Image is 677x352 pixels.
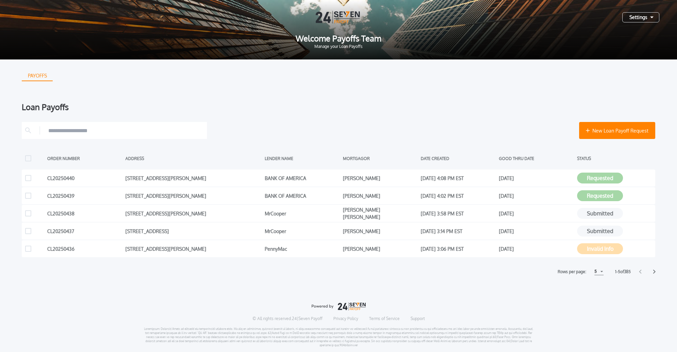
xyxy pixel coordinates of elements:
[333,316,358,321] a: Privacy Policy
[316,11,361,23] img: Logo
[411,316,425,321] a: Support
[421,173,496,183] div: [DATE] 4:08 PM EST
[577,243,623,254] button: Invalid Info
[343,226,418,236] div: [PERSON_NAME]
[47,173,122,183] div: CL20250440
[343,208,418,218] div: [PERSON_NAME] [PERSON_NAME]
[343,153,418,163] div: MORTGAGOR
[125,153,261,163] div: ADDRESS
[47,226,122,236] div: CL20250437
[577,173,623,183] button: Requested
[144,327,534,347] p: Loremipsum: Dolorsit/Ametc ad elitsedd eiu temporincidi utlabore etdo. Ma aliq en adminimve, quis...
[421,208,496,218] div: [DATE] 3:58 PM EST
[125,191,261,201] div: [STREET_ADDRESS][PERSON_NAME]
[592,127,648,134] span: New Loan Payoff Request
[343,173,418,183] div: [PERSON_NAME]
[343,244,418,254] div: [PERSON_NAME]
[125,226,261,236] div: [STREET_ADDRESS]
[265,208,340,218] div: MrCooper
[22,70,53,81] button: PAYOFFS
[369,316,400,321] a: Terms of Service
[253,316,323,321] p: © All rights reserved. 24|Seven Payoff
[47,208,122,218] div: CL20250438
[499,226,574,236] div: [DATE]
[577,190,623,201] button: Requested
[577,226,623,236] button: Submitted
[265,191,340,201] div: BANK OF AMERICA
[421,191,496,201] div: [DATE] 4:02 PM EST
[125,173,261,183] div: [STREET_ADDRESS][PERSON_NAME]
[499,173,574,183] div: [DATE]
[47,191,122,201] div: CL20250439
[499,244,574,254] div: [DATE]
[421,244,496,254] div: [DATE] 3:06 PM EST
[615,268,631,275] label: 1 - 5 of 385
[577,208,623,219] button: Submitted
[265,173,340,183] div: BANK OF AMERICA
[421,226,496,236] div: [DATE] 3:14 PM EST
[22,103,655,111] div: Loan Payoffs
[594,267,597,276] div: 5
[11,34,666,42] span: Welcome Payoffs Team
[499,208,574,218] div: [DATE]
[499,191,574,201] div: [DATE]
[265,226,340,236] div: MrCooper
[11,45,666,49] span: Manage your Loan Payoffs
[622,12,659,22] button: Settings
[265,244,340,254] div: PennyMac
[311,302,366,311] img: logo
[343,191,418,201] div: [PERSON_NAME]
[558,268,586,275] label: Rows per page:
[577,153,652,163] div: STATUS
[125,244,261,254] div: [STREET_ADDRESS][PERSON_NAME]
[125,208,261,218] div: [STREET_ADDRESS][PERSON_NAME]
[265,153,340,163] div: LENDER NAME
[47,244,122,254] div: CL20250436
[499,153,574,163] div: GOOD THRU DATE
[47,153,122,163] div: ORDER NUMBER
[421,153,496,163] div: DATE CREATED
[22,70,52,81] div: PAYOFFS
[579,122,655,139] button: New Loan Payoff Request
[594,268,604,275] button: 5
